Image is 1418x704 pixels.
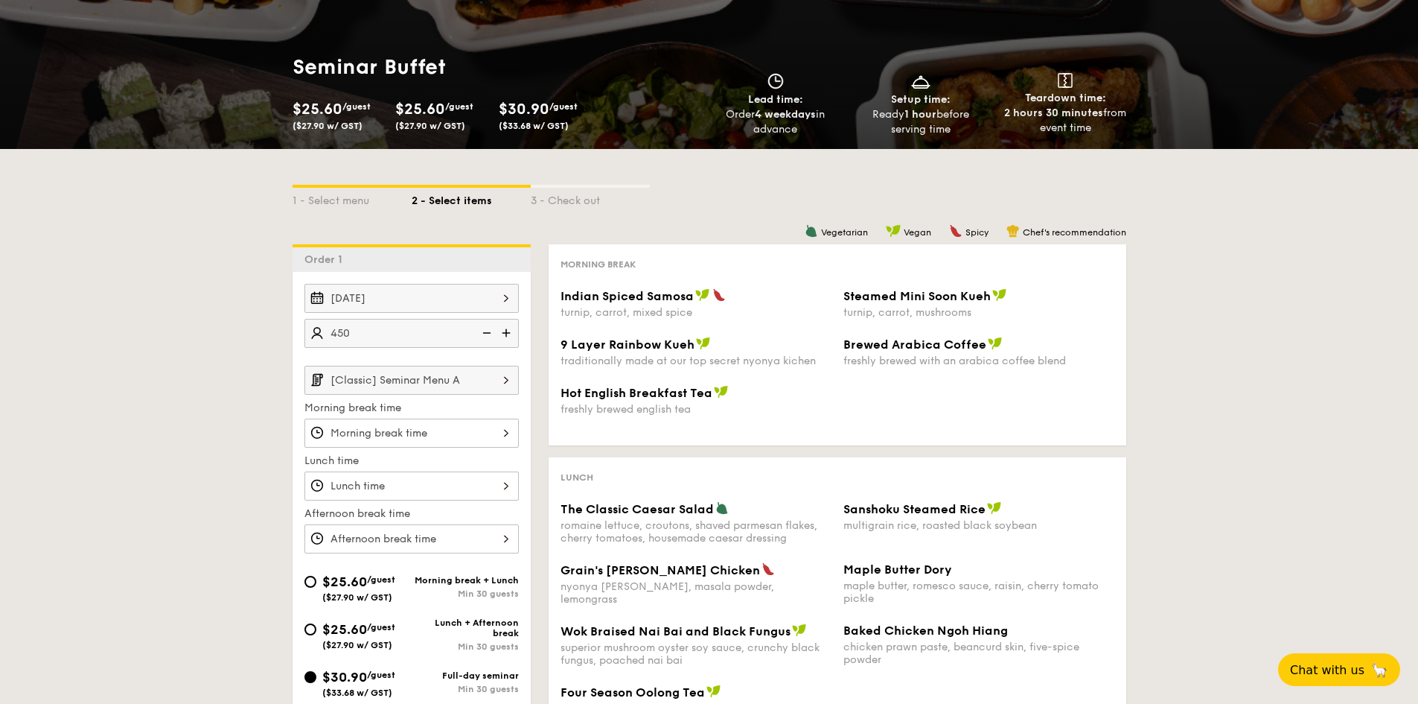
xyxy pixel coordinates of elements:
[322,592,392,603] span: ($27.90 w/ GST)
[854,107,987,137] div: Ready before serving time
[1278,653,1400,686] button: Chat with us🦙
[561,563,760,577] span: Grain's [PERSON_NAME] Chicken
[561,519,831,545] div: romaine lettuce, croutons, shaved parmesan flakes, cherry tomatoes, housemade caesar dressing
[304,253,348,266] span: Order 1
[764,73,787,89] img: icon-clock.2db775ea.svg
[474,319,496,347] img: icon-reduce.1d2dbef1.svg
[843,355,1114,367] div: freshly brewed with an arabica coffee blend
[712,288,726,302] img: icon-spicy.37a8142b.svg
[910,73,932,89] img: icon-dish.430c3a2e.svg
[304,507,519,521] label: Afternoon break time
[1004,107,1103,119] strong: 2 hours 30 minutes
[496,319,519,347] img: icon-add.58712e84.svg
[304,524,519,554] input: Afternoon break time
[499,121,569,131] span: ($33.68 w/ GST)
[843,337,986,352] span: Brewed Arabica Coffee
[821,227,868,238] span: Vegetarian
[412,575,519,586] div: Morning break + Lunch
[445,101,473,112] span: /guest
[1023,227,1126,238] span: Chef's recommendation
[561,306,831,319] div: turnip, carrot, mixed spice
[561,502,714,516] span: The Classic Caesar Salad
[904,227,931,238] span: Vegan
[367,622,395,632] span: /guest
[992,288,1007,302] img: icon-vegan.f8ff3823.svg
[293,188,412,209] div: 1 - Select menu
[748,93,803,106] span: Lead time:
[304,472,519,501] input: Lunch time
[322,688,392,698] span: ($33.68 w/ GST)
[322,640,392,650] span: ($27.90 w/ GST)
[304,671,316,683] input: $30.90/guest($33.68 w/ GST)Full-day seminarMin 30 guests
[342,101,371,112] span: /guest
[322,669,367,685] span: $30.90
[805,224,818,238] img: icon-vegetarian.fe4039eb.svg
[714,385,729,399] img: icon-vegan.f8ff3823.svg
[715,501,729,515] img: icon-vegetarian.fe4039eb.svg
[293,101,342,118] span: $25.60
[561,259,636,270] span: Morning break
[843,624,1008,638] span: Baked Chicken Ngoh Hiang
[561,580,831,606] div: nyonya [PERSON_NAME], masala powder, lemongrass
[561,355,831,367] div: traditionally made at our top secret nyonya kichen
[395,101,445,118] span: $25.60
[293,54,590,80] h1: Seminar Buffet
[1370,662,1388,679] span: 🦙
[304,284,519,313] input: Event date
[395,121,465,131] span: ($27.90 w/ GST)
[987,501,1002,515] img: icon-vegan.f8ff3823.svg
[843,289,991,303] span: Steamed Mini Soon Kueh
[709,107,843,137] div: Order in advance
[1058,73,1073,88] img: icon-teardown.65201eee.svg
[561,624,791,638] span: Wok Braised Nai Bai and Black Fungus
[695,288,710,302] img: icon-vegan.f8ff3823.svg
[367,670,395,680] span: /guest
[494,366,519,394] img: icon-chevron-right.3c0dfbd6.svg
[561,685,705,700] span: Four Season Oolong Tea
[412,684,519,694] div: Min 30 guests
[1025,92,1106,104] span: Teardown time:
[843,519,1114,532] div: multigrain rice, roasted black soybean
[531,188,650,209] div: 3 - Check out
[549,101,578,112] span: /guest
[304,401,519,416] label: Morning break time
[755,108,816,121] strong: 4 weekdays
[706,685,721,698] img: icon-vegan.f8ff3823.svg
[886,224,901,238] img: icon-vegan.f8ff3823.svg
[904,108,936,121] strong: 1 hour
[322,621,367,638] span: $25.60
[561,386,712,400] span: Hot English Breakfast Tea
[792,624,807,637] img: icon-vegan.f8ff3823.svg
[304,576,316,588] input: $25.60/guest($27.90 w/ GST)Morning break + LunchMin 30 guests
[304,624,316,635] input: $25.60/guest($27.90 w/ GST)Lunch + Afternoon breakMin 30 guests
[304,419,519,448] input: Morning break time
[561,403,831,416] div: freshly brewed english tea
[412,618,519,638] div: Lunch + Afternoon break
[843,502,986,516] span: Sanshoku Steamed Rice
[499,101,549,118] span: $30.90
[412,670,519,681] div: Full-day seminar
[412,589,519,599] div: Min 30 guests
[1290,663,1364,677] span: Chat with us
[999,106,1132,136] div: from event time
[949,224,962,238] img: icon-spicy.37a8142b.svg
[304,454,519,469] label: Lunch time
[561,472,593,483] span: Lunch
[988,337,1003,350] img: icon-vegan.f8ff3823.svg
[322,574,367,590] span: $25.60
[965,227,989,238] span: Spicy
[561,641,831,667] div: superior mushroom oyster soy sauce, crunchy black fungus, poached nai bai
[843,562,952,577] span: Maple Butter Dory
[561,289,694,303] span: Indian Spiced Samosa
[367,574,395,585] span: /guest
[1006,224,1020,238] img: icon-chef-hat.a58ddaea.svg
[293,121,363,131] span: ($27.90 w/ GST)
[891,93,951,106] span: Setup time:
[561,337,694,352] span: 9 Layer Rainbow Kueh
[843,580,1114,605] div: maple butter, romesco sauce, raisin, cherry tomato pickle
[696,337,711,350] img: icon-vegan.f8ff3823.svg
[843,641,1114,666] div: chicken prawn paste, beancurd skin, five-spice powder
[761,562,775,576] img: icon-spicy.37a8142b.svg
[412,188,531,209] div: 2 - Select items
[412,641,519,652] div: Min 30 guests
